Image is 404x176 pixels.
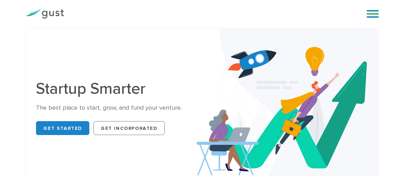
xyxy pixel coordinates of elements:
[36,104,197,112] div: The best place to start, grow, and fund your venture.
[36,121,89,135] a: Get Started
[25,9,64,19] img: Gust Logo
[93,121,165,135] a: Get Incorporated
[36,81,197,97] h1: Startup Smarter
